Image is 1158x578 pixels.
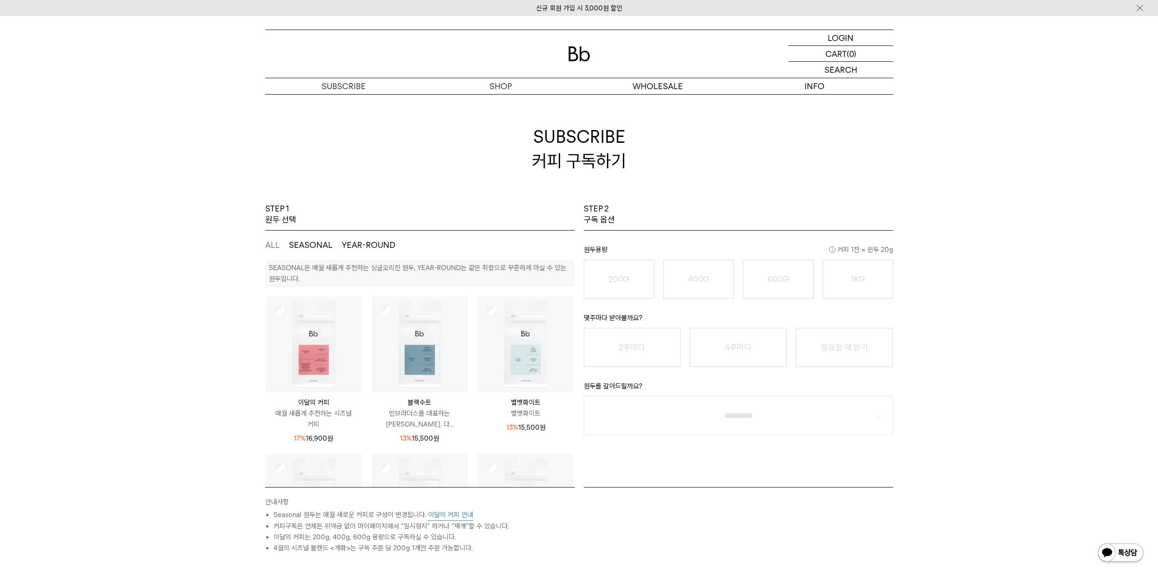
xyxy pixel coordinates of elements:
p: 이달의 커피 [266,397,362,408]
p: 벨벳화이트 [478,397,574,408]
p: 매월 새롭게 추천하는 시즈널 커피 [266,408,362,430]
li: 4월의 시즈널 블렌드 <개화>는 구독 주문 당 200g 1개만 주문 가능합니다. [273,543,575,553]
span: 원 [433,434,439,442]
img: 상품이미지 [266,297,362,392]
p: 몇주마다 받아볼까요? [584,312,893,328]
p: 원두를 갈아드릴까요? [584,381,893,396]
p: 16,900 [294,433,333,444]
p: WHOLESALE [579,78,736,94]
img: 로고 [568,46,590,61]
o: 1KG [851,274,865,284]
span: 원 [327,434,333,442]
button: 1KG [823,260,893,299]
p: SEASONAL은 매월 새롭게 추천하는 싱글오리진 원두, YEAR-ROUND는 같은 취향으로 꾸준하게 마실 수 있는 원두입니다. [269,264,566,283]
li: 커피구독은 언제든 위약금 없이 마이페이지에서 “일시정지” 하거나 “재개”할 수 있습니다. [273,521,575,532]
button: 이달의 커피 안내 [428,509,473,521]
p: (0) [847,46,856,61]
p: INFO [736,78,893,94]
p: SEARCH [824,62,857,78]
p: STEP 1 원두 선택 [265,203,296,226]
p: CART [825,46,847,61]
span: 13% [506,423,518,432]
p: 벨벳화이트 [478,408,574,419]
li: Seasonal 원두는 매월 새로운 커피로 구성이 변경됩니다. [273,509,575,521]
p: 빈브라더스를 대표하는 [PERSON_NAME]. 다... [372,408,468,430]
p: 15,500 [400,433,439,444]
button: YEAR-ROUND [342,240,395,251]
a: CART (0) [789,46,893,62]
li: 이달의 커피는 200g, 400g, 600g 용량으로 구독하실 수 있습니다. [273,532,575,543]
span: 원 [540,423,546,432]
a: LOGIN [789,30,893,46]
p: LOGIN [828,30,854,45]
o: 400G [688,274,709,284]
p: 원두용량 [584,244,893,260]
button: 600G [743,260,814,299]
p: 15,500 [506,422,546,433]
button: 2주마다 [584,328,681,367]
button: 200G [584,260,654,299]
img: 상품이미지 [372,297,468,392]
button: 필요할 때 받기 [796,328,893,367]
span: 17% [294,434,306,442]
o: 600G [768,274,789,284]
span: 커피 1잔 = 윈두 20g [829,244,893,255]
h2: SUBSCRIBE 커피 구독하기 [265,94,893,203]
p: 안내사항 [265,497,575,509]
a: SHOP [422,78,579,94]
button: 4주마다 [690,328,787,367]
button: ALL [265,240,280,251]
a: SUBSCRIBE [265,78,422,94]
a: 신규 회원 가입 시 3,000원 할인 [536,4,622,12]
span: 13% [400,434,412,442]
img: 카카오톡 채널 1:1 채팅 버튼 [1097,543,1144,564]
button: SEASONAL [289,240,333,251]
img: 상품이미지 [478,454,574,550]
p: STEP 2 구독 옵션 [584,203,615,226]
p: 블랙수트 [372,397,468,408]
img: 상품이미지 [372,454,468,550]
img: 상품이미지 [478,297,574,392]
o: 200G [608,274,629,284]
button: 400G [663,260,734,299]
img: 상품이미지 [266,454,362,550]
